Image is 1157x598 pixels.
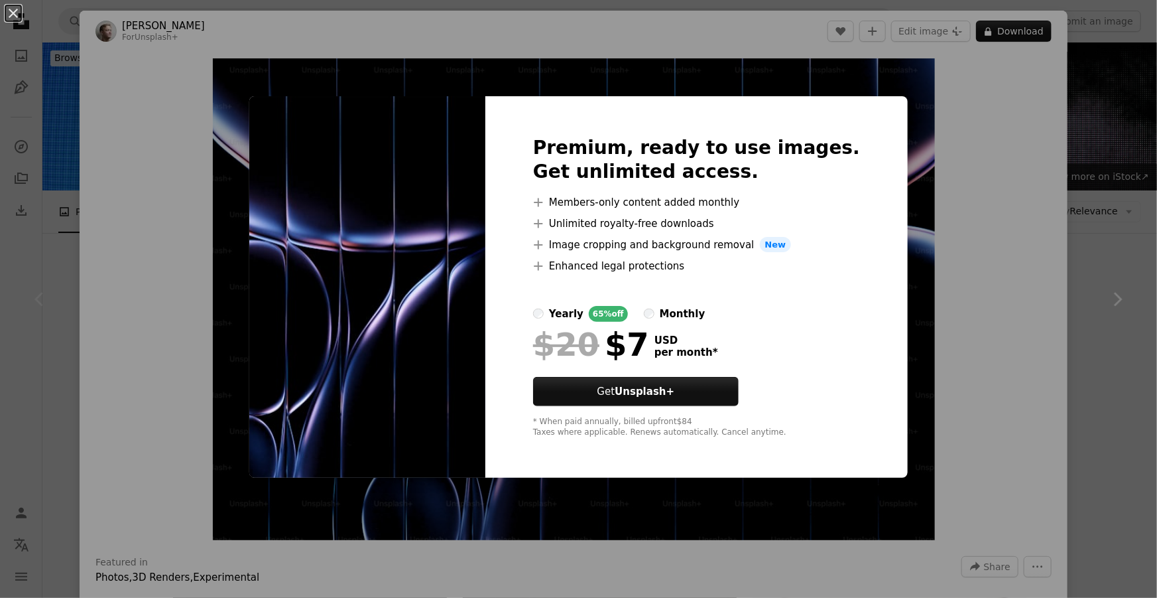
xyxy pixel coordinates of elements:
li: Image cropping and background removal [533,237,860,253]
input: monthly [644,309,654,319]
span: USD [654,335,718,346]
img: premium_photo-1686921922628-2c6f7d462c02 [249,96,485,479]
li: Unlimited royalty-free downloads [533,216,860,232]
button: GetUnsplash+ [533,377,739,406]
h2: Premium, ready to use images. Get unlimited access. [533,136,860,184]
span: per month * [654,346,718,358]
div: $7 [533,327,649,362]
li: Members-only content added monthly [533,194,860,210]
div: * When paid annually, billed upfront $84 Taxes where applicable. Renews automatically. Cancel any... [533,417,860,438]
div: 65% off [589,306,628,322]
div: yearly [549,306,583,322]
strong: Unsplash+ [615,386,674,398]
span: New [760,237,792,253]
span: $20 [533,327,599,362]
li: Enhanced legal protections [533,258,860,274]
input: yearly65%off [533,309,544,319]
div: monthly [660,306,705,322]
